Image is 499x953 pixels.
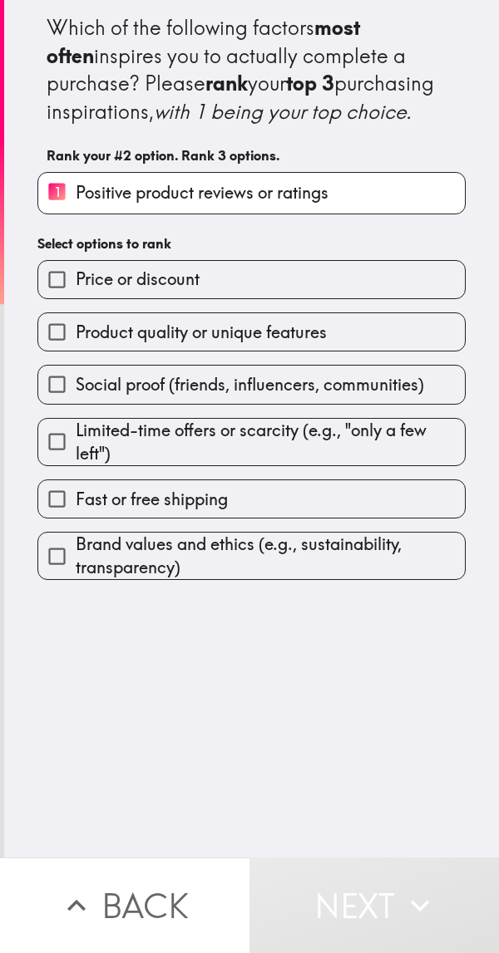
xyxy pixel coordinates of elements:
[38,366,465,403] button: Social proof (friends, influencers, communities)
[38,261,465,298] button: Price or discount
[38,419,465,465] button: Limited-time offers or scarcity (e.g., "only a few left")
[47,15,365,68] b: most often
[47,146,457,165] h6: Rank your #2 option. Rank 3 options.
[76,488,228,511] span: Fast or free shipping
[76,419,465,465] span: Limited-time offers or scarcity (e.g., "only a few left")
[286,71,334,96] b: top 3
[38,480,465,518] button: Fast or free shipping
[47,14,457,125] div: Which of the following factors inspires you to actually complete a purchase? Please your purchasi...
[154,99,412,124] i: with 1 being your top choice.
[249,857,499,953] button: Next
[37,234,466,253] h6: Select options to rank
[76,268,200,291] span: Price or discount
[76,181,329,204] span: Positive product reviews or ratings
[76,533,465,579] span: Brand values and ethics (e.g., sustainability, transparency)
[38,313,465,351] button: Product quality or unique features
[76,321,327,344] span: Product quality or unique features
[38,533,465,579] button: Brand values and ethics (e.g., sustainability, transparency)
[205,71,248,96] b: rank
[38,173,465,214] button: 1Positive product reviews or ratings
[76,373,424,396] span: Social proof (friends, influencers, communities)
